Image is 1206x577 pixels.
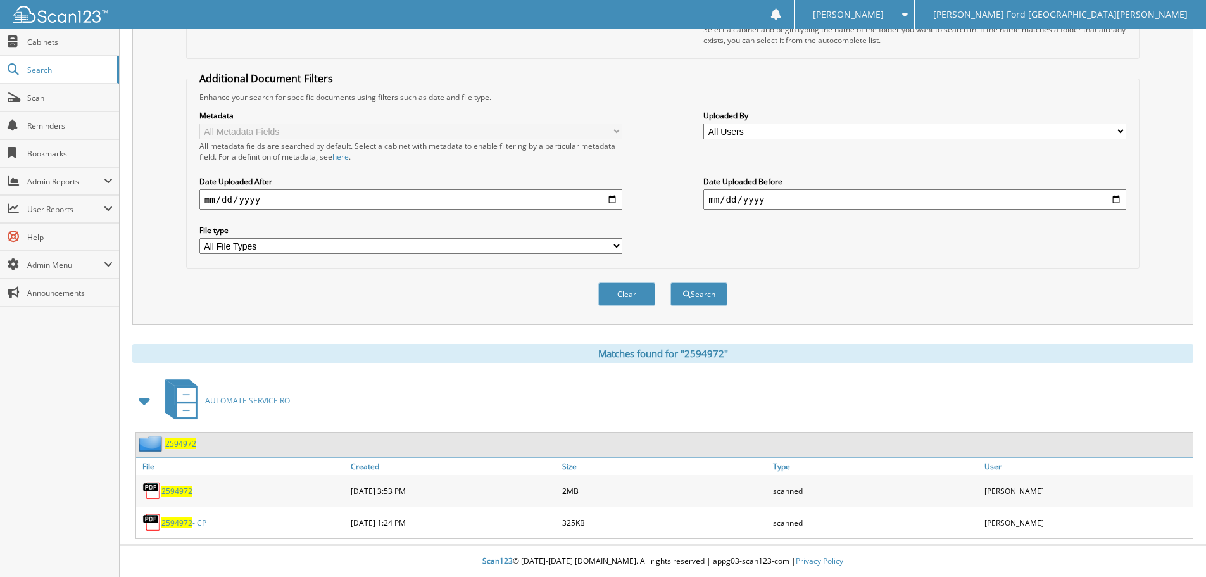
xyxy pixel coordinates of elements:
span: [PERSON_NAME] Ford [GEOGRAPHIC_DATA][PERSON_NAME] [933,11,1188,18]
iframe: Chat Widget [1143,516,1206,577]
a: Size [559,458,770,475]
div: 2MB [559,478,770,504]
img: scan123-logo-white.svg [13,6,108,23]
div: All metadata fields are searched by default. Select a cabinet with metadata to enable filtering b... [199,141,622,162]
label: Uploaded By [703,110,1126,121]
label: Metadata [199,110,622,121]
span: Search [27,65,111,75]
a: Privacy Policy [796,555,843,566]
div: Matches found for "2594972" [132,344,1193,363]
a: File [136,458,348,475]
div: Select a cabinet and begin typing the name of the folder you want to search in. If the name match... [703,24,1126,46]
div: 325KB [559,510,770,535]
label: Date Uploaded After [199,176,622,187]
span: [PERSON_NAME] [813,11,884,18]
span: Reminders [27,120,113,131]
span: Announcements [27,288,113,298]
img: PDF.png [142,481,161,500]
div: Enhance your search for specific documents using filters such as date and file type. [193,92,1133,103]
div: © [DATE]-[DATE] [DOMAIN_NAME]. All rights reserved | appg03-scan123-com | [120,546,1206,577]
span: Admin Menu [27,260,104,270]
span: AUTOMATE SERVICE RO [205,395,290,406]
a: 2594972 [161,486,192,497]
button: Clear [598,282,655,306]
span: Bookmarks [27,148,113,159]
span: User Reports [27,204,104,215]
span: 2594972 [161,517,192,528]
a: here [332,151,349,162]
img: PDF.png [142,513,161,532]
div: [PERSON_NAME] [981,478,1193,504]
a: Type [770,458,981,475]
div: [PERSON_NAME] [981,510,1193,535]
button: Search [670,282,727,306]
span: Admin Reports [27,176,104,187]
a: 2594972 [165,438,196,449]
img: folder2.png [139,436,165,452]
input: start [199,189,622,210]
input: end [703,189,1126,210]
div: [DATE] 3:53 PM [348,478,559,504]
div: scanned [770,478,981,504]
a: Created [348,458,559,475]
div: scanned [770,510,981,535]
label: File type [199,225,622,236]
a: AUTOMATE SERVICE RO [158,376,290,426]
label: Date Uploaded Before [703,176,1126,187]
div: [DATE] 1:24 PM [348,510,559,535]
a: User [981,458,1193,475]
span: Scan [27,92,113,103]
span: Scan123 [482,555,513,566]
span: Help [27,232,113,243]
legend: Additional Document Filters [193,72,339,86]
span: Cabinets [27,37,113,48]
a: 2594972- CP [161,517,206,528]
